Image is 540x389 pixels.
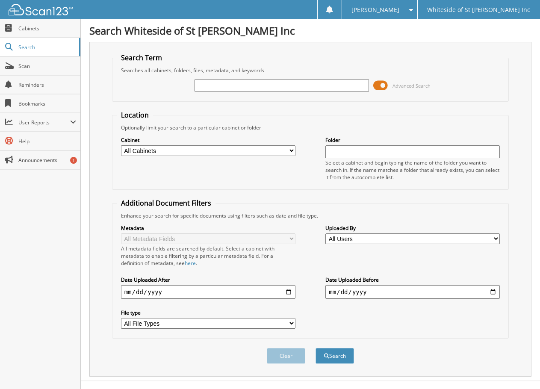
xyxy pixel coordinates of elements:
[121,136,295,144] label: Cabinet
[325,276,500,283] label: Date Uploaded Before
[18,81,76,88] span: Reminders
[351,7,399,12] span: [PERSON_NAME]
[325,224,500,232] label: Uploaded By
[325,285,500,299] input: end
[18,62,76,70] span: Scan
[121,285,295,299] input: start
[18,100,76,107] span: Bookmarks
[121,245,295,267] div: All metadata fields are searched by default. Select a cabinet with metadata to enable filtering b...
[18,44,75,51] span: Search
[9,4,73,15] img: scan123-logo-white.svg
[18,138,76,145] span: Help
[121,276,295,283] label: Date Uploaded After
[117,212,505,219] div: Enhance your search for specific documents using filters such as date and file type.
[121,224,295,232] label: Metadata
[117,53,166,62] legend: Search Term
[70,157,77,164] div: 1
[325,136,500,144] label: Folder
[117,110,153,120] legend: Location
[117,67,505,74] div: Searches all cabinets, folders, files, metadata, and keywords
[316,348,354,364] button: Search
[427,7,530,12] span: Whiteside of St [PERSON_NAME] Inc
[267,348,305,364] button: Clear
[325,159,500,181] div: Select a cabinet and begin typing the name of the folder you want to search in. If the name match...
[117,124,505,131] div: Optionally limit your search to a particular cabinet or folder
[89,24,531,38] h1: Search Whiteside of St [PERSON_NAME] Inc
[18,119,70,126] span: User Reports
[185,259,196,267] a: here
[18,156,76,164] span: Announcements
[18,25,76,32] span: Cabinets
[121,309,295,316] label: File type
[392,83,431,89] span: Advanced Search
[117,198,215,208] legend: Additional Document Filters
